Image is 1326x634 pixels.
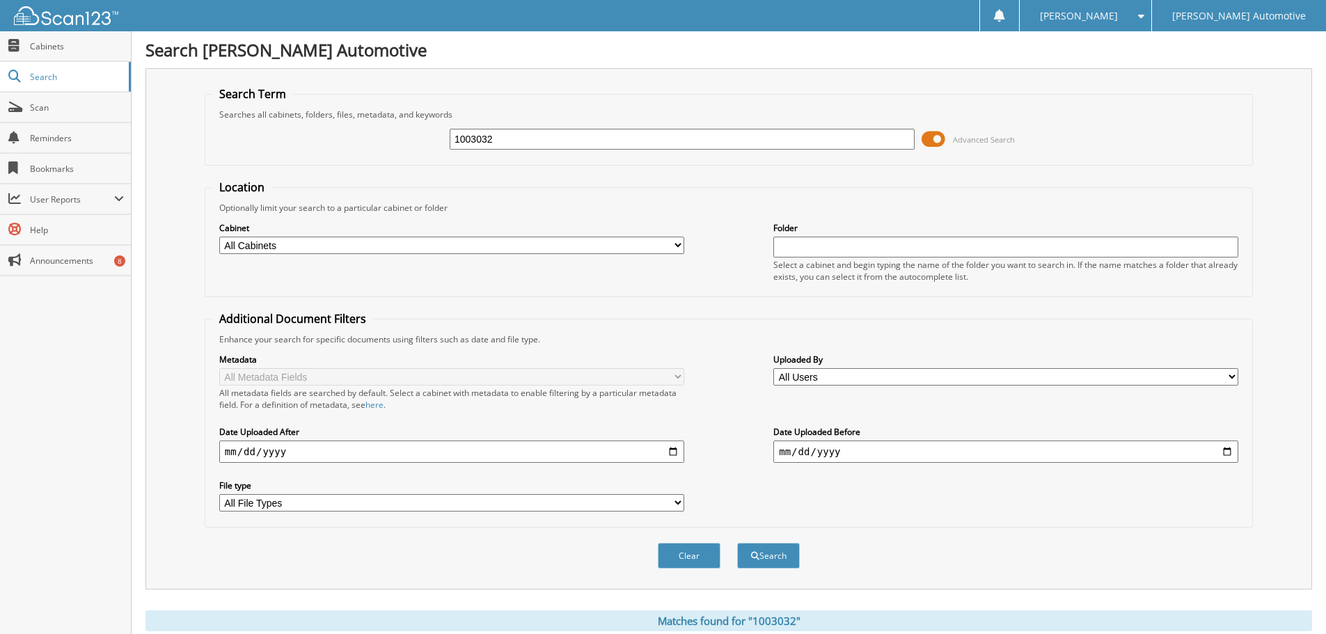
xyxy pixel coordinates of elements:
div: Searches all cabinets, folders, files, metadata, and keywords [212,109,1245,120]
span: Search [30,71,122,83]
div: Select a cabinet and begin typing the name of the folder you want to search in. If the name match... [773,259,1238,283]
a: here [365,399,384,411]
div: Enhance your search for specific documents using filters such as date and file type. [212,333,1245,345]
input: start [219,441,684,463]
legend: Search Term [212,86,293,102]
label: Date Uploaded Before [773,426,1238,438]
span: [PERSON_NAME] Automotive [1172,12,1306,20]
div: All metadata fields are searched by default. Select a cabinet with metadata to enable filtering b... [219,387,684,411]
div: 8 [114,255,125,267]
input: end [773,441,1238,463]
label: File type [219,480,684,491]
label: Uploaded By [773,354,1238,365]
span: Advanced Search [953,134,1015,145]
span: Cabinets [30,40,124,52]
h1: Search [PERSON_NAME] Automotive [145,38,1312,61]
div: Optionally limit your search to a particular cabinet or folder [212,202,1245,214]
span: Bookmarks [30,163,124,175]
legend: Additional Document Filters [212,311,373,326]
label: Cabinet [219,222,684,234]
span: Announcements [30,255,124,267]
button: Clear [658,543,720,569]
span: [PERSON_NAME] [1040,12,1118,20]
label: Folder [773,222,1238,234]
label: Metadata [219,354,684,365]
label: Date Uploaded After [219,426,684,438]
legend: Location [212,180,271,195]
img: scan123-logo-white.svg [14,6,118,25]
button: Search [737,543,800,569]
span: Help [30,224,124,236]
span: Reminders [30,132,124,144]
span: User Reports [30,193,114,205]
div: Matches found for "1003032" [145,610,1312,631]
span: Scan [30,102,124,113]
